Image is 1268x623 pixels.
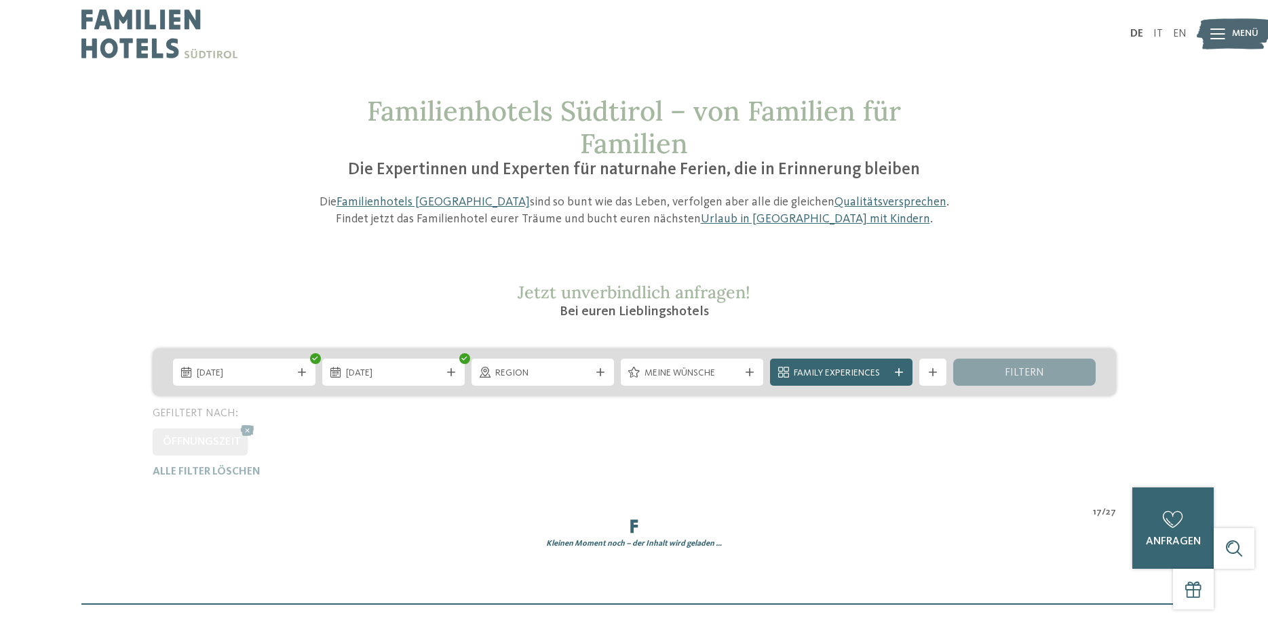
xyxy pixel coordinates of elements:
span: Bei euren Lieblingshotels [560,305,709,319]
span: Menü [1232,27,1259,41]
p: Die sind so bunt wie das Leben, verfolgen aber alle die gleichen . Findet jetzt das Familienhotel... [312,194,957,228]
a: DE [1130,28,1143,39]
a: anfragen [1132,487,1214,569]
a: Qualitätsversprechen [834,196,946,208]
span: [DATE] [346,367,441,380]
span: / [1102,506,1106,519]
span: 27 [1106,506,1116,519]
span: Jetzt unverbindlich anfragen! [518,281,750,303]
div: Kleinen Moment noch – der Inhalt wird geladen … [142,538,1126,550]
span: Region [495,367,590,380]
a: Urlaub in [GEOGRAPHIC_DATA] mit Kindern [701,213,930,225]
span: Die Expertinnen und Experten für naturnahe Ferien, die in Erinnerung bleiben [348,161,920,178]
span: Familienhotels Südtirol – von Familien für Familien [367,94,901,161]
a: Familienhotels [GEOGRAPHIC_DATA] [337,196,530,208]
span: [DATE] [197,367,292,380]
span: anfragen [1146,536,1201,547]
span: Family Experiences [794,367,889,380]
a: IT [1153,28,1163,39]
span: Meine Wünsche [645,367,739,380]
a: EN [1173,28,1187,39]
span: 17 [1093,506,1102,519]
